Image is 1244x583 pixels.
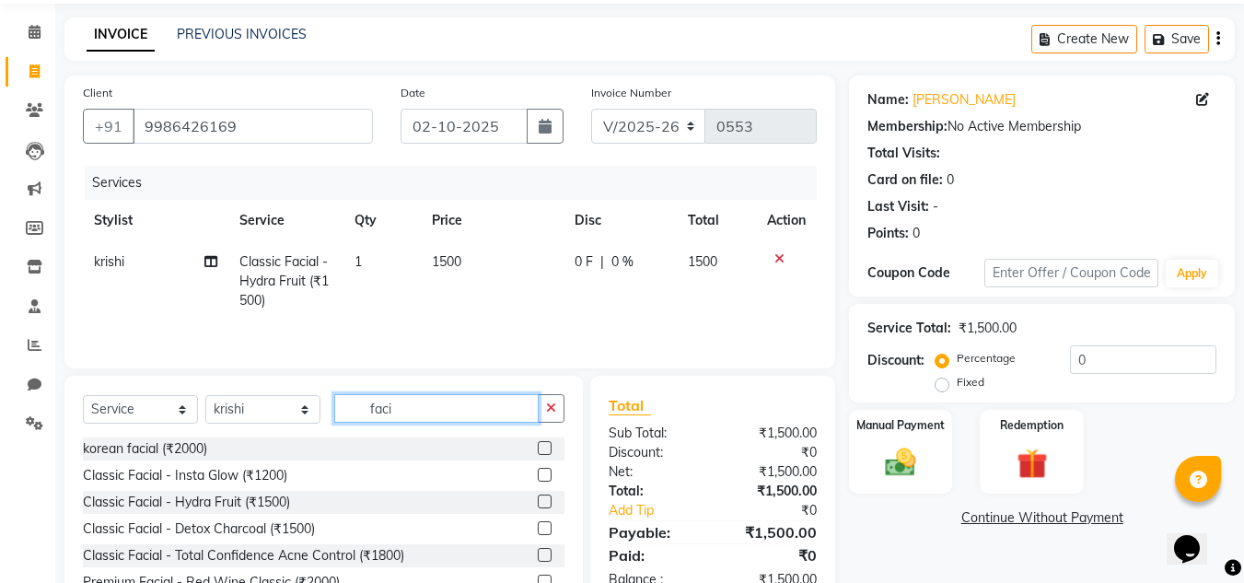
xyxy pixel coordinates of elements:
[595,521,713,543] div: Payable:
[432,253,461,270] span: 1500
[853,508,1231,528] a: Continue Without Payment
[913,224,920,243] div: 0
[83,200,228,241] th: Stylist
[421,200,564,241] th: Price
[94,253,124,270] span: krishi
[83,466,287,485] div: Classic Facial - Insta Glow (₹1200)
[688,253,717,270] span: 1500
[600,252,604,272] span: |
[343,200,421,241] th: Qty
[677,200,757,241] th: Total
[334,394,539,423] input: Search or Scan
[1167,509,1226,565] iframe: chat widget
[713,443,831,462] div: ₹0
[957,350,1016,367] label: Percentage
[959,319,1017,338] div: ₹1,500.00
[947,170,954,190] div: 0
[856,417,945,434] label: Manual Payment
[133,109,373,144] input: Search by Name/Mobile/Email/Code
[867,90,909,110] div: Name:
[867,319,951,338] div: Service Total:
[867,144,940,163] div: Total Visits:
[228,200,344,241] th: Service
[713,424,831,443] div: ₹1,500.00
[595,544,713,566] div: Paid:
[867,263,983,283] div: Coupon Code
[1145,25,1209,53] button: Save
[876,445,925,480] img: _cash.svg
[595,443,713,462] div: Discount:
[609,396,651,415] span: Total
[1166,260,1218,287] button: Apply
[355,253,362,270] span: 1
[867,224,909,243] div: Points:
[713,521,831,543] div: ₹1,500.00
[595,482,713,501] div: Total:
[756,200,817,241] th: Action
[591,85,671,101] label: Invoice Number
[575,252,593,272] span: 0 F
[611,252,634,272] span: 0 %
[913,90,1016,110] a: [PERSON_NAME]
[867,170,943,190] div: Card on file:
[713,462,831,482] div: ₹1,500.00
[733,501,831,520] div: ₹0
[401,85,425,101] label: Date
[957,374,984,391] label: Fixed
[867,351,924,370] div: Discount:
[867,117,948,136] div: Membership:
[595,424,713,443] div: Sub Total:
[87,18,155,52] a: INVOICE
[239,253,329,309] span: Classic Facial - Hydra Fruit (₹1500)
[984,259,1158,287] input: Enter Offer / Coupon Code
[83,85,112,101] label: Client
[595,501,732,520] a: Add Tip
[85,166,831,200] div: Services
[1031,25,1137,53] button: Create New
[595,462,713,482] div: Net:
[933,197,938,216] div: -
[83,109,134,144] button: +91
[83,519,315,539] div: Classic Facial - Detox Charcoal (₹1500)
[177,26,307,42] a: PREVIOUS INVOICES
[564,200,677,241] th: Disc
[1007,445,1057,483] img: _gift.svg
[867,117,1216,136] div: No Active Membership
[83,546,404,566] div: Classic Facial - Total Confidence Acne Control (₹1800)
[1000,417,1064,434] label: Redemption
[867,197,929,216] div: Last Visit:
[83,493,290,512] div: Classic Facial - Hydra Fruit (₹1500)
[83,439,207,459] div: korean facial (₹2000)
[713,544,831,566] div: ₹0
[713,482,831,501] div: ₹1,500.00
